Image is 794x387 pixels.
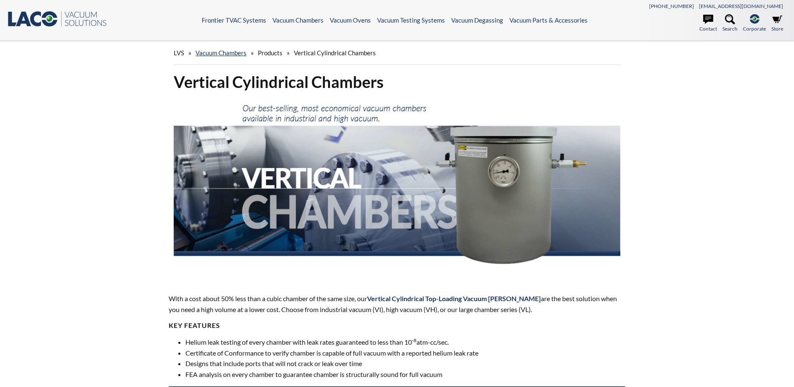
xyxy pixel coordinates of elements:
[699,3,783,9] a: [EMAIL_ADDRESS][DOMAIN_NAME]
[185,348,625,359] li: Certificate of Conformance to verify chamber is capable of full vacuum with a reported helium lea...
[174,72,620,92] h1: Vertical Cylindrical Chambers
[451,16,503,24] a: Vacuum Degassing
[169,321,625,330] h4: KEY FEATURES
[412,337,416,343] sup: -8
[258,49,283,57] span: Products
[509,16,588,24] a: Vacuum Parts & Accessories
[722,14,737,33] a: Search
[699,14,717,33] a: Contact
[771,14,783,33] a: Store
[174,99,620,278] img: Vertical Vacuum Chambers header
[202,16,266,24] a: Frontier TVAC Systems
[272,16,324,24] a: Vacuum Chambers
[377,16,445,24] a: Vacuum Testing Systems
[649,3,694,9] a: [PHONE_NUMBER]
[367,294,541,302] span: Vertical Cylindrical Top-Loading Vacuum [PERSON_NAME]
[294,49,376,57] span: Vertical Cylindrical Chambers
[195,49,247,57] a: Vacuum Chambers
[185,369,625,380] li: FEA analysis on every chamber to guarantee chamber is structurally sound for full vacuum
[330,16,371,24] a: Vacuum Ovens
[185,358,625,369] li: Designs that include ports that will not crack or leak over time
[185,337,625,348] li: Helium leak testing of every chamber with leak rates guaranteed to less than 10 atm-cc/sec.
[174,41,620,65] div: » » »
[174,49,184,57] span: LVS
[743,25,766,33] span: Corporate
[169,293,625,315] p: With a cost about 50% less than a cubic chamber of the same size, our are the best solution when ...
